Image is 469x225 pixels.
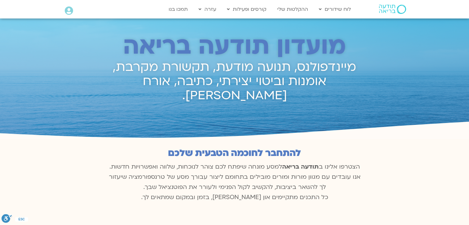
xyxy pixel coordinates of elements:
a: קורסים ופעילות [224,3,269,15]
b: תודעה בריאה [282,163,319,171]
h2: מועדון תודעה בריאה [105,33,364,60]
a: תמכו בנו [166,3,191,15]
p: הצטרפו אלינו ב למסע מונחה שיפתח לכם צוהר לנוכחות, שלווה ואפשרויות חדשות. אנו עובדים עם מגוון מורו... [105,162,364,202]
h2: מיינדפולנס, תנועה מודעת, תקשורת מקרבת, אומנות וביטוי יצירתי, כתיבה, אורח [PERSON_NAME]. [105,60,364,103]
img: תודעה בריאה [379,5,406,14]
h2: להתחבר לחוכמה הטבעית שלכם [105,148,364,158]
a: לוח שידורים [316,3,354,15]
a: ההקלטות שלי [274,3,311,15]
a: עזרה [195,3,219,15]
